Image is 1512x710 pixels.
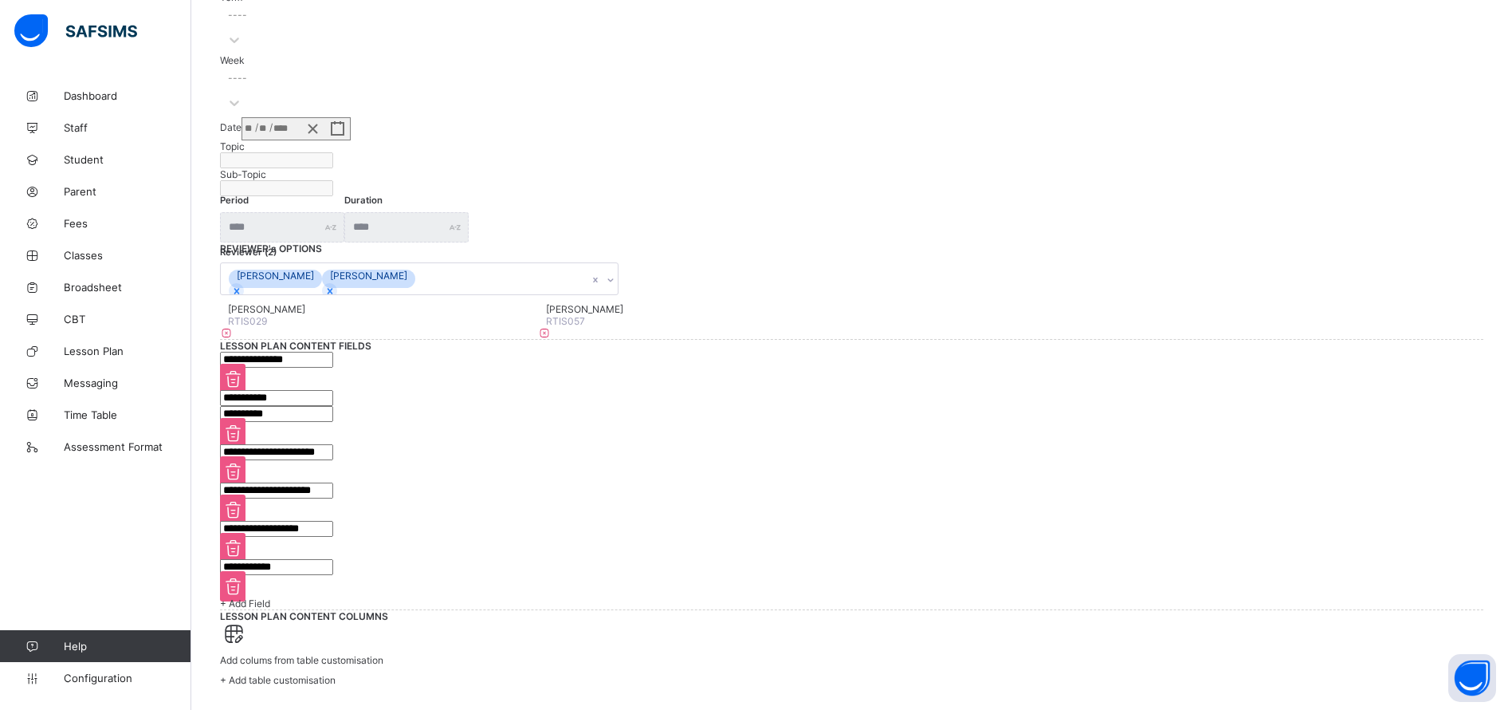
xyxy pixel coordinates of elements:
span: Staff [64,121,191,134]
div: [PERSON_NAME] [322,270,415,282]
span: Broadsheet [64,281,191,294]
span: [PERSON_NAME] [546,303,848,315]
span: LESSON PLAN CONTENT COLUMNS [220,610,388,622]
div: ---- [228,9,247,21]
span: + Add table customisation [220,674,336,686]
span: / [269,120,273,134]
span: LESSON PLAN CONTENT FIELDS [220,340,371,352]
span: + Add Field [220,598,270,609]
label: Period [220,195,249,206]
span: Parent [64,185,191,198]
span: Reviewer (2) [220,247,277,258]
label: Topic [220,140,245,152]
span: / [255,120,258,134]
span: Assessment Format [64,440,191,453]
span: Messaging [64,377,191,389]
span: Configuration [64,672,190,684]
span: Classes [64,249,191,262]
span: RTIS029 [228,315,267,327]
span: [PERSON_NAME] [228,303,530,315]
span: Week [220,54,245,66]
label: Sub-Topic [220,168,266,180]
span: Student [64,153,191,166]
span: Fees [64,217,191,230]
button: Open asap [1448,654,1496,702]
label: Duration [344,195,383,206]
span: RTIS057 [546,315,585,327]
span: Help [64,640,190,653]
span: Lesson Plan [64,345,191,357]
span: CBT [64,313,191,325]
div: [PERSON_NAME] [229,270,322,282]
img: safsims [14,14,137,48]
span: Time Table [64,408,191,421]
span: Dashboard [64,89,191,102]
span: Date [220,121,242,133]
span: REVIEWER's OPTIONS [220,243,322,254]
span: Add colums from table customisation [220,654,383,666]
div: ---- [228,72,247,84]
